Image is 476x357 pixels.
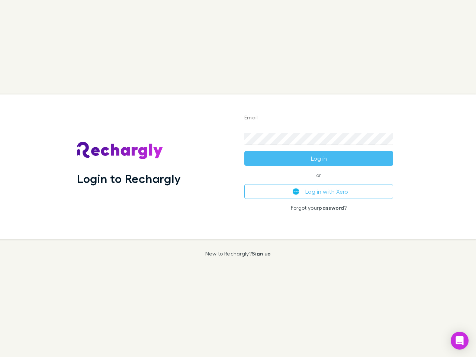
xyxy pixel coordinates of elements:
img: Rechargly's Logo [77,142,163,160]
p: Forgot your ? [244,205,393,211]
button: Log in with Xero [244,184,393,199]
div: Open Intercom Messenger [451,332,469,350]
p: New to Rechargly? [205,251,271,257]
img: Xero's logo [293,188,299,195]
h1: Login to Rechargly [77,171,181,186]
button: Log in [244,151,393,166]
a: Sign up [252,250,271,257]
a: password [319,205,344,211]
